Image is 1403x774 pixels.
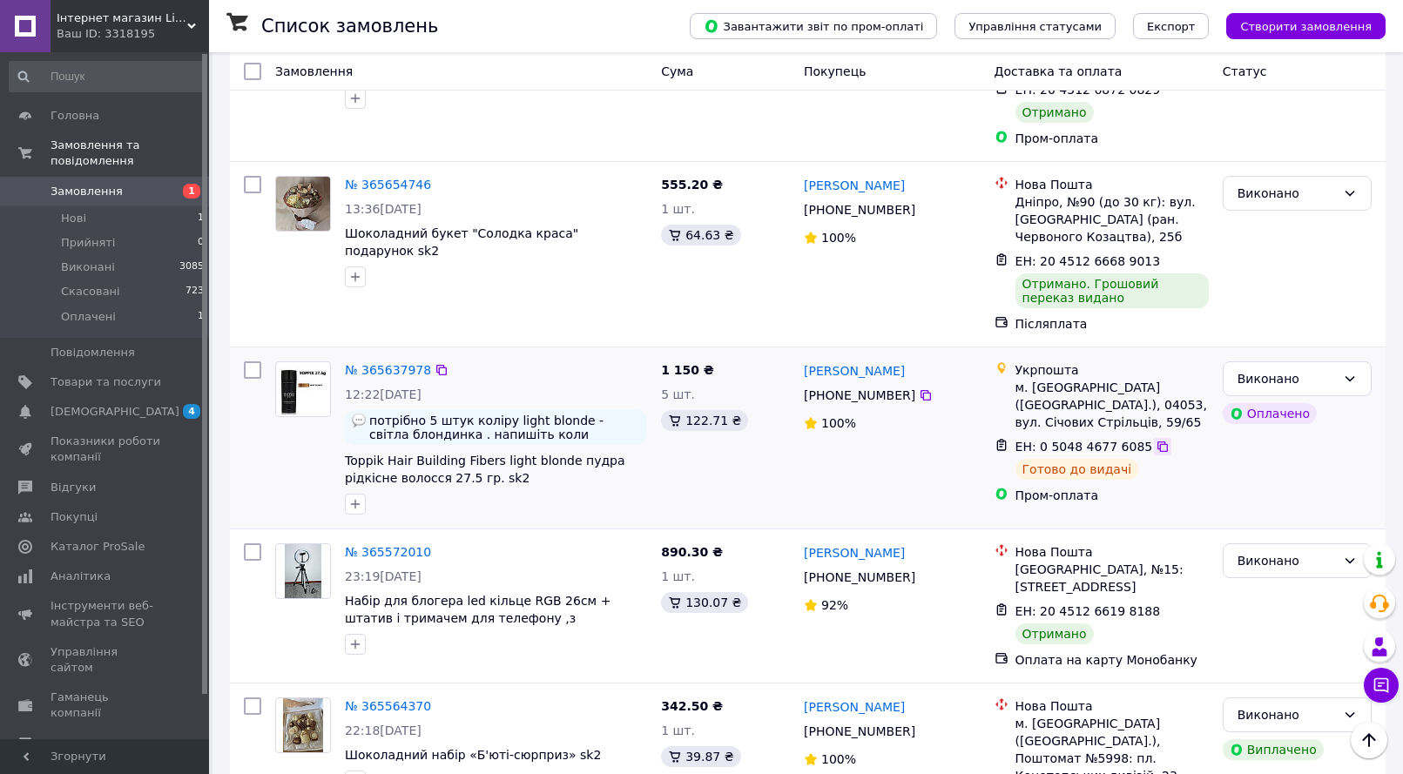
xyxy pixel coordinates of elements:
div: Виконано [1238,551,1336,570]
div: Оплата на карту Монобанку [1015,651,1209,669]
span: Товари та послуги [51,374,161,390]
div: Пром-оплата [1015,487,1209,504]
span: Набір для блогера led кільце RGB 26см + штатив і тримачем для телефону ,з підсвічуванням sk2 [345,594,610,643]
span: ЕН: 20 4512 6619 8188 [1015,604,1161,618]
span: [PHONE_NUMBER] [804,570,915,584]
span: 100% [821,231,856,245]
span: потрібно 5 штук коліру light blonde - світла блондинка . напишіть коли відправити товар. [369,414,640,441]
button: Експорт [1133,13,1210,39]
div: Оплачено [1223,403,1317,424]
a: № 365654746 [345,178,431,192]
span: 1 шт. [661,569,695,583]
div: Ваш ID: 3318195 [57,26,209,42]
span: 23:19[DATE] [345,569,422,583]
span: Замовлення [275,64,353,78]
button: Чат з покупцем [1364,668,1399,703]
a: [PERSON_NAME] [804,362,905,380]
span: 13:36[DATE] [345,202,422,216]
span: Замовлення та повідомлення [51,138,209,169]
div: Нова Пошта [1015,697,1209,715]
span: 3085 [179,259,204,275]
span: 100% [821,416,856,430]
a: № 365572010 [345,545,431,559]
span: [PHONE_NUMBER] [804,203,915,217]
a: [PERSON_NAME] [804,544,905,562]
span: Головна [51,108,99,124]
span: 22:18[DATE] [345,724,422,737]
span: 1 шт. [661,202,695,216]
a: Створити замовлення [1209,18,1386,32]
span: [DEMOGRAPHIC_DATA] [51,404,179,420]
span: 1 [198,309,204,325]
span: 100% [821,752,856,766]
span: 5 шт. [661,387,695,401]
a: Фото товару [275,543,331,599]
span: Управління статусами [968,20,1102,33]
span: 1 шт. [661,724,695,737]
div: Виконано [1238,184,1336,203]
div: Післяплата [1015,315,1209,333]
div: Укрпошта [1015,361,1209,379]
span: Управління сайтом [51,644,161,676]
span: Оплачені [61,309,116,325]
span: Покупець [804,64,866,78]
div: 130.07 ₴ [661,592,748,613]
a: Шоколадний набір «Б'юті-сюрприз» sk2 [345,748,601,762]
span: Статус [1223,64,1267,78]
span: [PHONE_NUMBER] [804,724,915,738]
span: ЕН: 20 4512 6668 9013 [1015,254,1161,268]
a: Фото товару [275,697,331,753]
span: 1 150 ₴ [661,363,714,377]
span: Доставка та оплата [995,64,1123,78]
input: Пошук [9,61,206,92]
a: [PERSON_NAME] [804,698,905,716]
div: Отримано. Грошовий переказ видано [1015,273,1209,308]
h1: Список замовлень [261,16,438,37]
span: Маркет [51,736,95,751]
span: ЕН: 0 5048 4677 6085 [1015,440,1153,454]
span: Створити замовлення [1240,20,1372,33]
span: 0 [198,235,204,251]
img: Фото товару [285,544,321,598]
div: Нова Пошта [1015,543,1209,561]
a: Фото товару [275,361,331,417]
span: 4 [183,404,200,419]
span: Замовлення [51,184,123,199]
div: Дніпро, №90 (до 30 кг): вул. [GEOGRAPHIC_DATA] (ран. Червоного Козацтва), 25б [1015,193,1209,246]
a: № 365637978 [345,363,431,377]
span: Інтернет магазин LineShop [57,10,187,26]
span: Експорт [1147,20,1196,33]
span: Гаманець компанії [51,690,161,721]
button: Управління статусами [954,13,1116,39]
button: Наверх [1351,722,1387,758]
div: 39.87 ₴ [661,746,740,767]
button: Завантажити звіт по пром-оплаті [690,13,937,39]
span: Повідомлення [51,345,135,360]
div: м. [GEOGRAPHIC_DATA] ([GEOGRAPHIC_DATA].), 04053, вул. Січових Стрільців, 59/65 [1015,379,1209,431]
span: 92% [821,598,848,612]
a: Toppik Hair Building Fibers light blonde пудра рідкісне волосся 27.5 гр. sk2 [345,454,625,485]
div: Отримано [1015,102,1094,123]
img: Фото товару [276,177,330,231]
a: № 365564370 [345,699,431,713]
span: 890.30 ₴ [661,545,723,559]
span: Відгуки [51,480,96,495]
div: [GEOGRAPHIC_DATA], №15: [STREET_ADDRESS] [1015,561,1209,596]
div: 64.63 ₴ [661,225,740,246]
img: :speech_balloon: [352,414,366,427]
div: 122.71 ₴ [661,410,748,431]
a: Шоколадний букет "Солодка краса" подарунок sk2 [345,226,578,258]
span: 555.20 ₴ [661,178,723,192]
span: Каталог ProSale [51,539,145,555]
div: Готово до видачі [1015,459,1139,480]
span: Аналітика [51,569,111,584]
span: 723 [185,284,204,300]
span: [PHONE_NUMBER] [804,388,915,402]
div: Нова Пошта [1015,176,1209,193]
span: Cума [661,64,693,78]
a: [PERSON_NAME] [804,177,905,194]
div: Отримано [1015,623,1094,644]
